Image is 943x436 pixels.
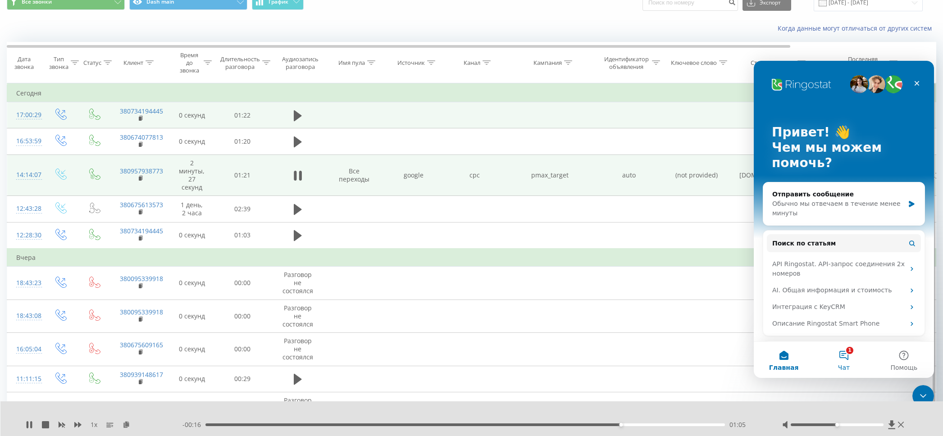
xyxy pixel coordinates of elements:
[730,196,820,222] td: /
[835,423,839,427] div: Accessibility label
[214,102,271,128] td: 01:22
[912,385,934,407] iframe: To enrich screen reader interactions, please activate Accessibility in Grammarly extension settings
[120,200,163,209] a: 380675613573
[325,392,383,425] td: Все переходы
[751,59,795,67] div: Страница входа
[325,154,383,196] td: Все переходы
[278,55,322,71] div: Аудиозапись разговора
[533,59,562,67] div: Кампания
[383,154,444,196] td: google
[214,333,271,366] td: 00:00
[214,128,271,154] td: 01:20
[120,370,163,379] a: 380939148617
[619,423,623,427] div: Accessibility label
[120,400,163,409] a: 380939148617
[169,154,214,196] td: 2 минуты, 27 секунд
[109,127,158,138] span: Clear all and close
[120,133,163,141] a: 380674077813
[754,61,934,378] iframe: Intercom live chat
[16,341,34,358] div: 16:05:04
[41,104,82,111] span: Clip a screenshot
[603,55,650,71] div: Идентификатор объявления
[27,86,164,100] button: Clip a block
[169,128,214,154] td: 0 секунд
[444,392,505,425] td: organic
[169,333,214,366] td: 0 секунд
[505,154,595,196] td: pmax_target
[663,154,730,196] td: (not provided)
[16,166,34,184] div: 14:14:07
[214,392,271,425] td: 00:00
[397,59,425,67] div: Источник
[177,51,201,74] div: Время до звонка
[16,307,34,325] div: 18:43:08
[595,154,663,196] td: auto
[169,392,214,425] td: 11 секунд
[37,389,67,400] span: Inbox Panel
[663,392,730,425] td: (not provided)
[16,106,34,124] div: 17:00:29
[16,370,34,388] div: 11:11:15
[49,55,68,71] div: Тип звонка
[41,61,82,68] span: Clip a bookmark
[16,200,34,218] div: 12:43:28
[444,154,505,196] td: cpc
[214,154,271,196] td: 01:21
[169,300,214,333] td: 0 секунд
[123,59,143,67] div: Клиент
[16,132,34,150] div: 16:53:59
[778,24,936,32] a: Когда данные могут отличаться от других систем
[120,308,163,316] a: 380095339918
[282,396,313,421] span: Разговор не состоялся
[338,59,365,67] div: Имя пула
[83,59,101,67] div: Статус
[16,400,34,418] div: 11:10:41
[120,107,163,115] a: 380734194445
[169,102,214,128] td: 0 секунд
[214,366,271,392] td: 00:29
[120,167,163,175] a: 380957938773
[282,270,313,295] span: Разговор не состоялся
[7,55,41,71] div: Дата звонка
[220,55,260,71] div: Длительность разговора
[739,171,811,179] span: [DOMAIN_NAME][URL]..
[282,304,313,328] span: Разговор не состоялся
[27,72,164,86] button: Clip a selection (Select text first)
[120,274,163,283] a: 380095339918
[41,90,70,97] span: Clip a block
[169,196,214,222] td: 1 день, 2 часа
[41,75,120,82] span: Clip a selection (Select text first)
[23,377,163,387] div: Destination
[169,222,214,249] td: 0 секунд
[91,420,97,429] span: 1 x
[27,57,164,72] button: Clip a bookmark
[214,196,271,222] td: 02:39
[43,12,59,19] span: xTiles
[464,59,480,67] div: Канал
[214,266,271,300] td: 00:00
[23,39,168,57] input: Untitled
[505,392,595,425] td: (organic)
